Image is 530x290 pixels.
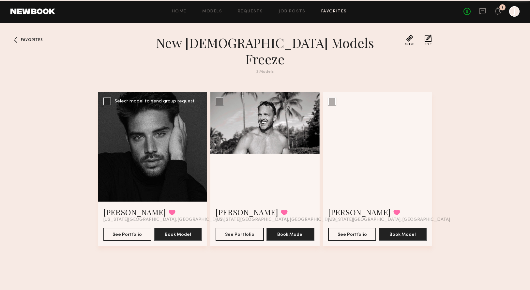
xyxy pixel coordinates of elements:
[202,9,222,14] a: Models
[148,70,383,74] div: 3 Models
[10,35,21,45] a: Favorites
[405,43,414,46] span: Share
[21,38,43,42] span: Favorites
[328,217,450,222] span: [US_STATE][GEOGRAPHIC_DATA], [GEOGRAPHIC_DATA]
[216,217,338,222] span: [US_STATE][GEOGRAPHIC_DATA], [GEOGRAPHIC_DATA]
[238,9,263,14] a: Requests
[279,9,306,14] a: Job Posts
[266,231,314,237] a: Book Model
[379,231,427,237] a: Book Model
[216,228,264,241] button: See Portfolio
[509,6,520,17] a: J
[148,35,383,67] h1: new [DEMOGRAPHIC_DATA] models freeze
[103,228,151,241] button: See Portfolio
[328,207,391,217] a: [PERSON_NAME]
[103,217,225,222] span: [US_STATE][GEOGRAPHIC_DATA], [GEOGRAPHIC_DATA]
[114,99,195,104] div: Select model to send group request
[154,228,202,241] button: Book Model
[405,35,414,46] button: Share
[425,43,432,46] span: Edit
[328,228,376,241] button: See Portfolio
[321,9,347,14] a: Favorites
[502,6,503,9] div: 1
[172,9,187,14] a: Home
[266,228,314,241] button: Book Model
[154,231,202,237] a: Book Model
[425,35,432,46] button: Edit
[379,228,427,241] button: Book Model
[216,207,278,217] a: [PERSON_NAME]
[103,207,166,217] a: [PERSON_NAME]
